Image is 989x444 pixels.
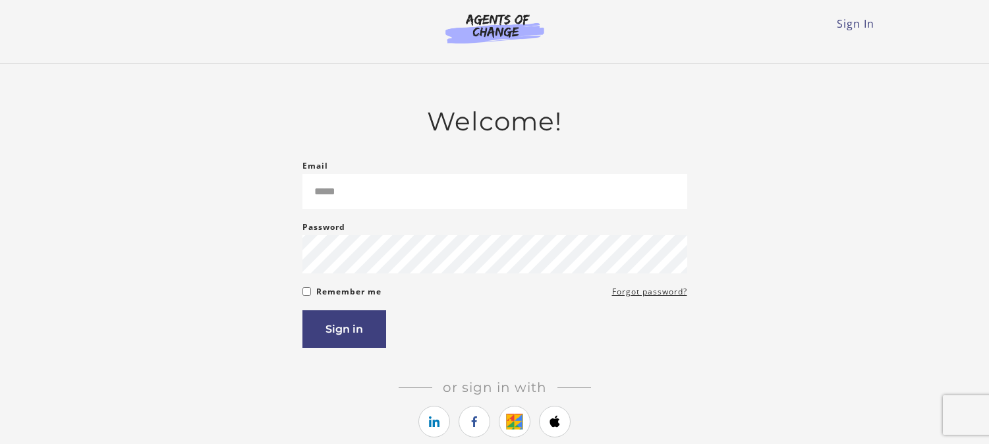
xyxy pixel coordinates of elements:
img: Agents of Change Logo [432,13,558,43]
h2: Welcome! [302,106,687,137]
a: https://courses.thinkific.com/users/auth/facebook?ss%5Breferral%5D=&ss%5Buser_return_to%5D=&ss%5B... [459,406,490,437]
a: https://courses.thinkific.com/users/auth/google?ss%5Breferral%5D=&ss%5Buser_return_to%5D=&ss%5Bvi... [499,406,530,437]
a: Sign In [837,16,874,31]
a: Forgot password? [612,284,687,300]
label: Email [302,158,328,174]
label: Remember me [316,284,381,300]
a: https://courses.thinkific.com/users/auth/linkedin?ss%5Breferral%5D=&ss%5Buser_return_to%5D=&ss%5B... [418,406,450,437]
span: Or sign in with [432,379,557,395]
a: https://courses.thinkific.com/users/auth/apple?ss%5Breferral%5D=&ss%5Buser_return_to%5D=&ss%5Bvis... [539,406,571,437]
label: Password [302,219,345,235]
button: Sign in [302,310,386,348]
